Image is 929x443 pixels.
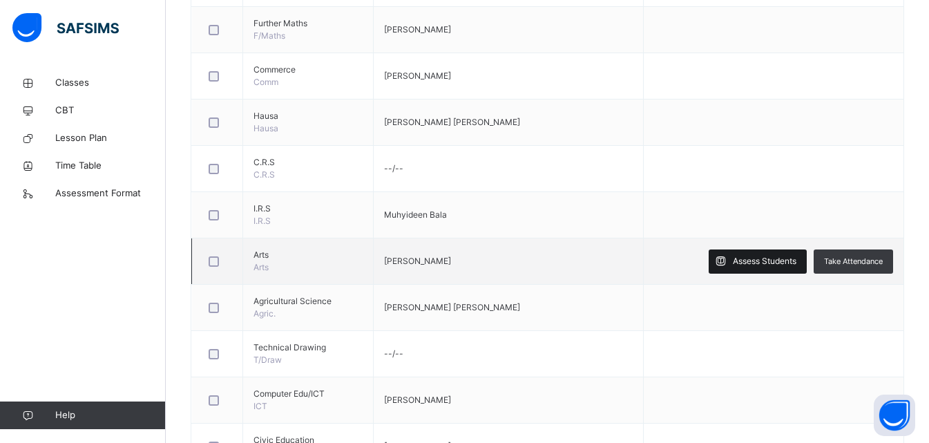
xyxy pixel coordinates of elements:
span: [PERSON_NAME] [PERSON_NAME] [384,302,520,312]
span: Classes [55,76,166,90]
span: I.R.S [253,216,271,226]
span: Time Table [55,159,166,173]
td: --/-- [373,146,643,192]
span: Assess Students [733,255,796,267]
span: Muhyideen Bala [384,209,447,220]
span: [PERSON_NAME] [384,24,451,35]
span: [PERSON_NAME] [384,395,451,405]
span: Agric. [253,308,276,319]
span: [PERSON_NAME] [PERSON_NAME] [384,117,520,127]
span: Hausa [253,123,278,133]
span: Hausa [253,110,363,122]
span: Assessment Format [55,187,166,200]
span: I.R.S [253,202,363,215]
span: Computer Edu/ICT [253,388,363,400]
span: Technical Drawing [253,341,363,354]
span: F/Maths [253,30,285,41]
span: C.R.S [253,169,275,180]
span: Agricultural Science [253,295,363,308]
span: Take Attendance [824,256,883,267]
img: safsims [12,13,119,42]
span: Help [55,408,165,422]
span: C.R.S [253,156,363,169]
span: [PERSON_NAME] [384,70,451,81]
span: Comm [253,77,278,87]
span: [PERSON_NAME] [384,256,451,266]
button: Open asap [874,395,915,436]
td: --/-- [373,331,643,377]
span: ICT [253,401,267,411]
span: T/Draw [253,355,282,365]
span: Commerce [253,64,363,76]
span: Arts [253,249,363,261]
span: Further Maths [253,17,363,30]
span: Lesson Plan [55,131,166,145]
span: Arts [253,262,269,272]
span: CBT [55,104,166,117]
